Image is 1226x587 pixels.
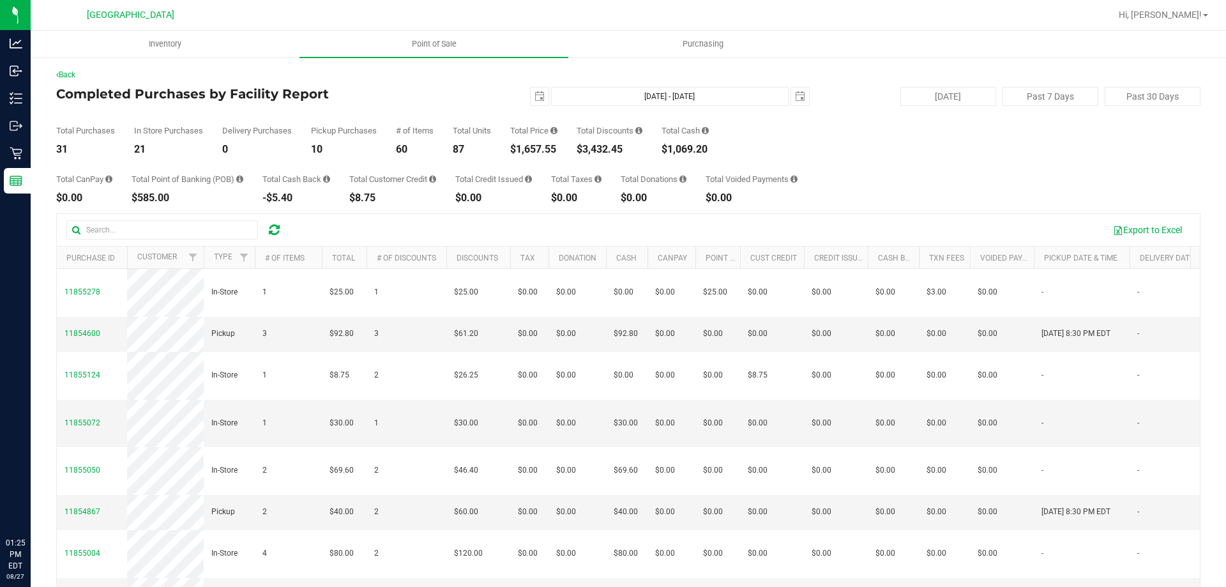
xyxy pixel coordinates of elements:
[349,193,436,203] div: $8.75
[211,286,238,298] span: In-Store
[455,193,532,203] div: $0.00
[211,417,238,429] span: In-Store
[978,547,997,560] span: $0.00
[56,70,75,79] a: Back
[1003,87,1098,106] button: Past 7 Days
[1041,464,1043,476] span: -
[748,506,768,518] span: $0.00
[812,286,831,298] span: $0.00
[56,144,115,155] div: 31
[927,369,946,381] span: $0.00
[262,547,267,560] span: 4
[556,464,576,476] span: $0.00
[64,329,100,338] span: 11854600
[594,175,602,183] i: Sum of the total taxes for all purchases in the date range.
[621,175,686,183] div: Total Donations
[655,369,675,381] span: $0.00
[454,369,478,381] span: $26.25
[1137,506,1139,518] span: -
[374,369,379,381] span: 2
[211,506,235,518] span: Pickup
[655,464,675,476] span: $0.00
[374,417,379,429] span: 1
[927,328,946,340] span: $0.00
[635,126,642,135] i: Sum of the discount values applied to the all purchases in the date range.
[311,126,377,135] div: Pickup Purchases
[329,369,349,381] span: $8.75
[262,369,267,381] span: 1
[1041,369,1043,381] span: -
[10,92,22,105] inline-svg: Inventory
[614,369,633,381] span: $0.00
[703,464,723,476] span: $0.00
[1137,464,1139,476] span: -
[56,87,437,101] h4: Completed Purchases by Facility Report
[655,547,675,560] span: $0.00
[791,175,798,183] i: Sum of all voided payment transaction amounts, excluding tips and transaction fees, for all purch...
[706,175,798,183] div: Total Voided Payments
[211,464,238,476] span: In-Store
[927,464,946,476] span: $0.00
[812,464,831,476] span: $0.00
[455,175,532,183] div: Total Credit Issued
[211,328,235,340] span: Pickup
[556,286,576,298] span: $0.00
[214,252,232,261] a: Type
[183,247,204,268] a: Filter
[105,175,112,183] i: Sum of the successful, non-voided CanPay payment transactions for all purchases in the date range.
[1041,506,1110,518] span: [DATE] 8:30 PM EDT
[658,254,687,263] a: CanPay
[655,286,675,298] span: $0.00
[665,38,741,50] span: Purchasing
[395,38,474,50] span: Point of Sale
[748,286,768,298] span: $0.00
[551,175,602,183] div: Total Taxes
[132,38,199,50] span: Inventory
[10,65,22,77] inline-svg: Inbound
[329,464,354,476] span: $69.60
[556,547,576,560] span: $0.00
[262,286,267,298] span: 1
[875,417,895,429] span: $0.00
[211,369,238,381] span: In-Store
[66,220,258,240] input: Search...
[980,254,1043,263] a: Voided Payment
[875,286,895,298] span: $0.00
[518,369,538,381] span: $0.00
[1041,328,1110,340] span: [DATE] 8:30 PM EDT
[453,126,491,135] div: Total Units
[748,464,768,476] span: $0.00
[311,144,377,155] div: 10
[349,175,436,183] div: Total Customer Credit
[453,144,491,155] div: 87
[614,464,638,476] span: $69.60
[900,87,996,106] button: [DATE]
[875,369,895,381] span: $0.00
[531,88,549,105] span: select
[978,328,997,340] span: $0.00
[13,485,51,523] iframe: Resource center
[374,506,379,518] span: 2
[748,328,768,340] span: $0.00
[577,126,642,135] div: Total Discounts
[323,175,330,183] i: Sum of the cash-back amounts from rounded-up electronic payments for all purchases in the date ra...
[64,287,100,296] span: 11855278
[31,31,299,57] a: Inventory
[556,417,576,429] span: $0.00
[1105,87,1200,106] button: Past 30 Days
[703,417,723,429] span: $0.00
[518,417,538,429] span: $0.00
[518,286,538,298] span: $0.00
[812,369,831,381] span: $0.00
[875,547,895,560] span: $0.00
[132,175,243,183] div: Total Point of Banking (POB)
[1137,417,1139,429] span: -
[10,119,22,132] inline-svg: Outbound
[812,328,831,340] span: $0.00
[454,328,478,340] span: $61.20
[10,37,22,50] inline-svg: Analytics
[655,328,675,340] span: $0.00
[56,175,112,183] div: Total CanPay
[396,126,434,135] div: # of Items
[1041,286,1043,298] span: -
